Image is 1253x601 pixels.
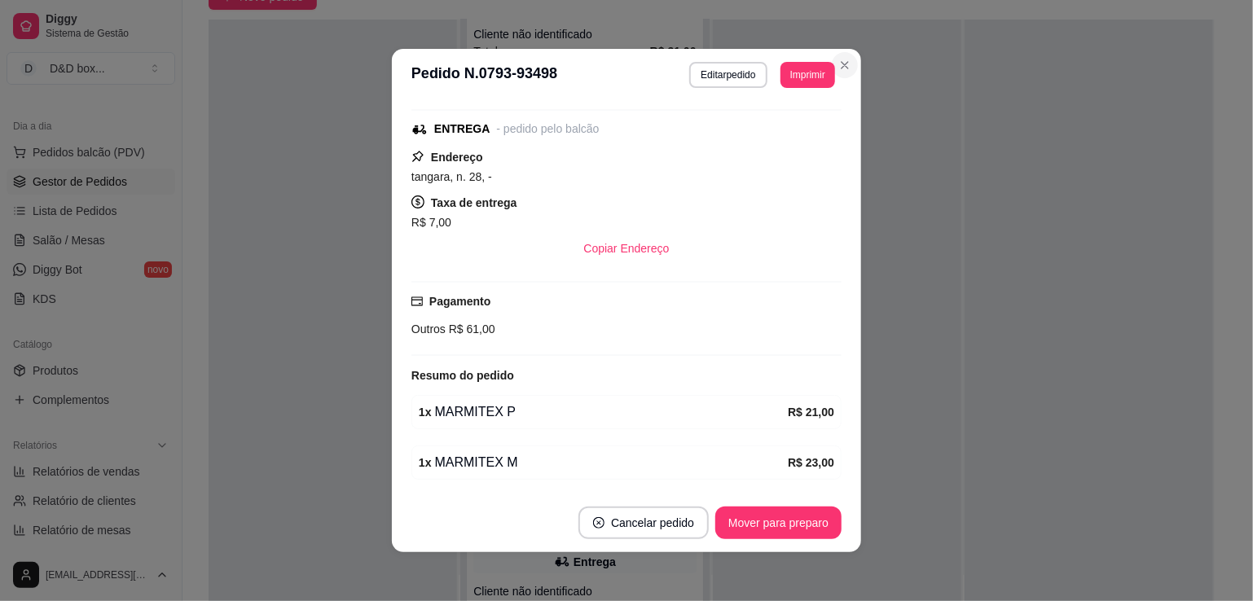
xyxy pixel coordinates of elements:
span: dollar [411,195,424,208]
button: Mover para preparo [715,507,842,539]
div: MARMITEX M [419,453,788,472]
strong: R$ 21,00 [788,406,834,419]
span: R$ 61,00 [446,322,495,336]
span: Outros [411,322,446,336]
button: Editarpedido [689,62,767,88]
button: Copiar Endereço [570,232,682,265]
strong: Taxa de entrega [431,196,517,209]
span: pushpin [411,150,424,163]
strong: Pagamento [429,295,490,308]
div: - pedido pelo balcão [496,121,599,138]
button: Imprimir [780,62,835,88]
strong: 1 x [419,456,432,469]
strong: Resumo do pedido [411,369,514,382]
div: MARMITEX P [419,402,788,422]
strong: 1 x [419,406,432,419]
button: close-circleCancelar pedido [578,507,709,539]
div: ENTREGA [434,121,490,138]
h3: Pedido N. 0793-93498 [411,62,557,88]
span: credit-card [411,296,423,307]
span: R$ 7,00 [411,216,451,229]
button: Close [832,52,858,78]
strong: Endereço [431,151,483,164]
span: close-circle [593,517,605,529]
span: tangara, n. 28, - [411,170,492,183]
strong: R$ 23,00 [788,456,834,469]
